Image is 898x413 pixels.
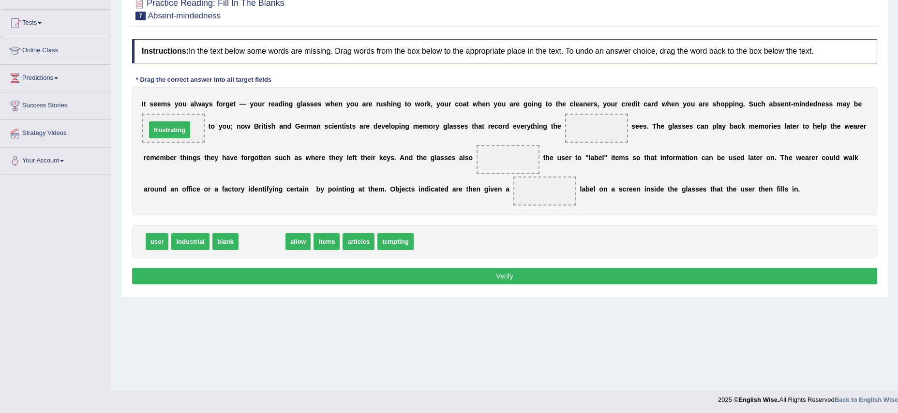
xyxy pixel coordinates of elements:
b: e [557,122,561,130]
b: g [543,122,547,130]
b: a [509,100,513,108]
b: i [532,100,534,108]
b: m [161,100,167,108]
b: m [749,122,755,130]
b: o [498,122,503,130]
b: r [269,100,271,108]
b: r [651,100,654,108]
b: e [628,100,632,108]
b: n [486,100,490,108]
b: a [718,122,722,130]
b: y [603,100,607,108]
b: e [822,100,825,108]
b: i [332,122,334,130]
b: a [701,122,704,130]
b: e [755,122,759,130]
b: t [263,122,266,130]
small: Absent-mindedness [148,11,221,20]
b: o [219,100,223,108]
b: s [167,100,171,108]
b: l [194,100,196,108]
b: p [729,100,733,108]
b: g [289,100,293,108]
b: b [773,100,777,108]
b: s [682,122,686,130]
b: a [313,122,316,130]
b: e [419,122,423,130]
b: e [521,122,524,130]
b: g [405,122,409,130]
b: o [548,100,552,108]
b: a [449,122,453,130]
b: T [652,122,657,130]
b: o [391,122,395,130]
b: . [743,100,745,108]
b: o [607,100,611,108]
b: c [621,100,625,108]
b: p [725,100,729,108]
b: y [436,100,440,108]
b: g [225,100,230,108]
b: s [352,122,356,130]
b: t [556,100,558,108]
b: u [691,100,695,108]
b: t [466,100,469,108]
b: e [858,100,862,108]
b: e [562,100,566,108]
b: r [625,100,628,108]
b: t [638,100,640,108]
b: w [473,100,478,108]
b: s [150,100,153,108]
b: i [266,122,268,130]
b: w [662,100,667,108]
b: o [764,122,769,130]
b: u [611,100,615,108]
b: y [219,122,223,130]
b: h [387,100,391,108]
b: h [271,122,276,130]
b: s [594,100,598,108]
b: i [391,100,393,108]
b: v [517,122,521,130]
b: i [344,122,346,130]
b: y [205,100,209,108]
button: Verify [132,268,877,284]
b: m [423,122,429,130]
b: e [334,122,338,130]
div: * Drag the correct answer into all target fields [132,75,275,85]
b: u [258,100,262,108]
b: c [570,100,574,108]
b: s [383,100,387,108]
b: n [283,122,287,130]
b: e [369,100,373,108]
b: e [773,122,777,130]
b: u [379,100,383,108]
b: p [712,122,717,130]
b: . [646,122,648,130]
b: a [201,100,205,108]
b: G [295,122,300,130]
b: k [427,100,431,108]
b: S [749,100,753,108]
b: n [817,100,822,108]
b: l [573,100,575,108]
b: t [789,100,791,108]
span: frustrating [149,121,190,138]
b: s [209,100,213,108]
b: y [846,100,850,108]
b: b [730,122,734,130]
b: n [339,100,343,108]
b: d [631,100,636,108]
b: c [757,100,761,108]
b: w [415,100,420,108]
b: r [524,122,526,130]
b: r [363,122,366,130]
b: h [657,122,661,130]
b: g [538,100,542,108]
b: o [720,100,725,108]
b: r [502,122,505,130]
span: Drop target [142,114,205,143]
b: d [805,100,809,108]
b: s [464,122,468,130]
b: n [735,100,739,108]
